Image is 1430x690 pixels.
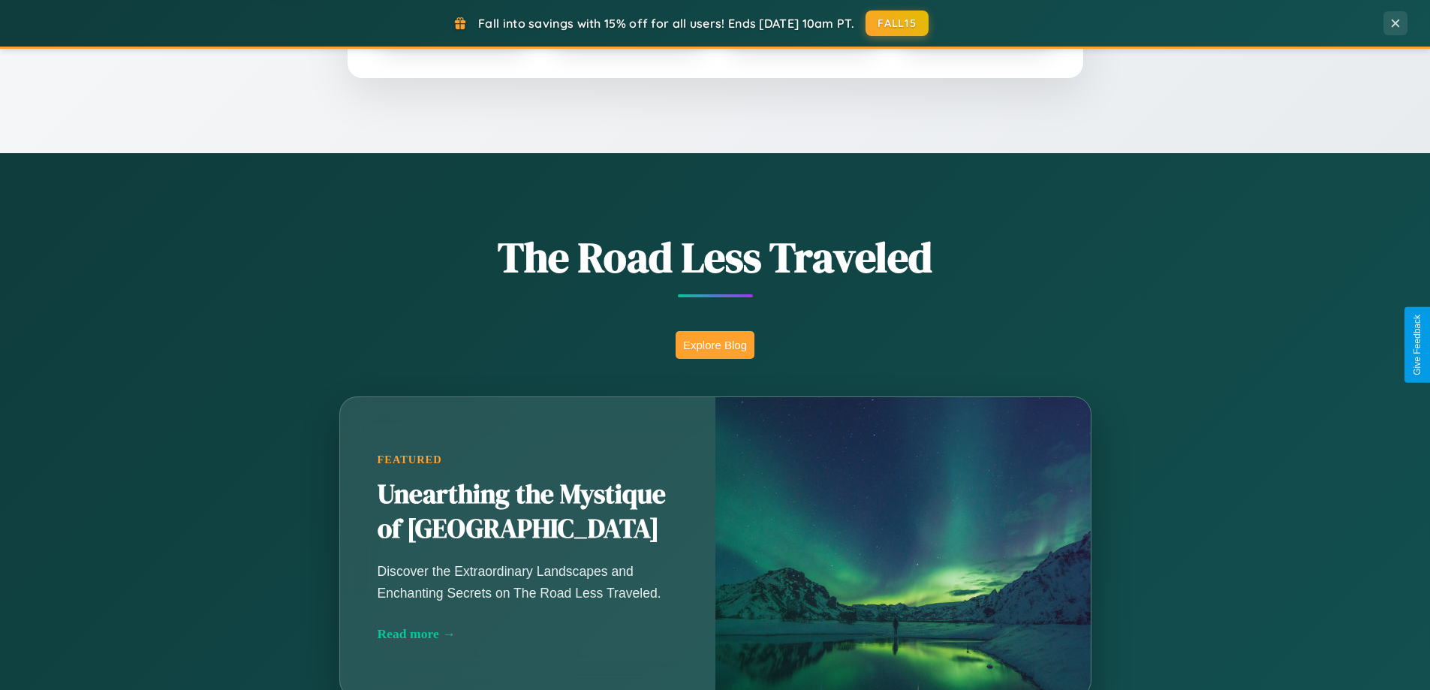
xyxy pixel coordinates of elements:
span: Fall into savings with 15% off for all users! Ends [DATE] 10am PT. [478,16,854,31]
div: Read more → [378,626,678,642]
button: FALL15 [866,11,929,36]
div: Featured [378,453,678,466]
button: Explore Blog [676,331,754,359]
h1: The Road Less Traveled [265,228,1166,286]
h2: Unearthing the Mystique of [GEOGRAPHIC_DATA] [378,478,678,547]
p: Discover the Extraordinary Landscapes and Enchanting Secrets on The Road Less Traveled. [378,561,678,603]
div: Give Feedback [1412,315,1422,375]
